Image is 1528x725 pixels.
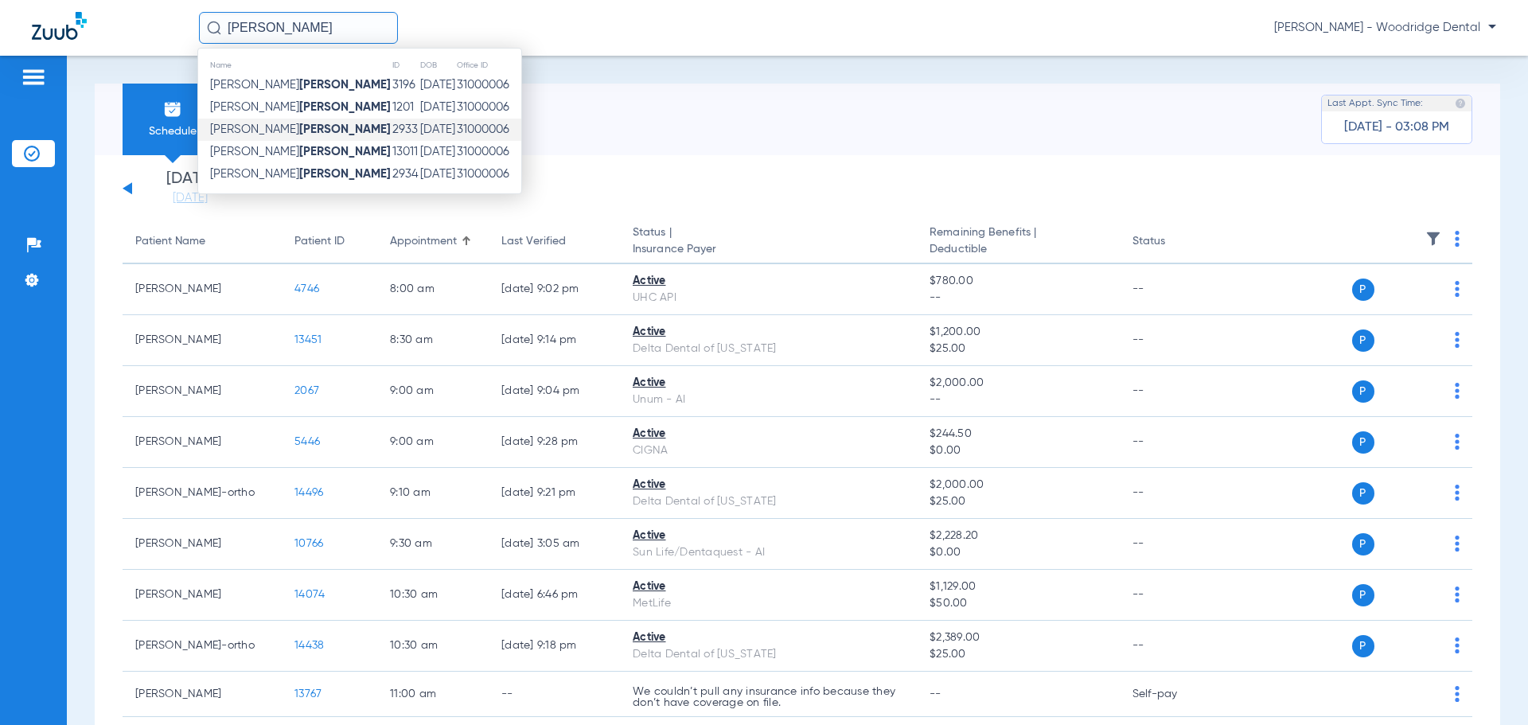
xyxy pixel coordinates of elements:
div: Delta Dental of [US_STATE] [633,646,904,663]
th: Office ID [456,57,521,74]
th: Remaining Benefits | [917,220,1119,264]
span: P [1352,482,1374,505]
td: -- [1120,264,1227,315]
span: 14438 [294,640,324,651]
td: [PERSON_NAME] [123,672,282,717]
div: Unum - AI [633,392,904,408]
img: group-dot-blue.svg [1455,332,1460,348]
th: Status | [620,220,917,264]
td: [PERSON_NAME]-ortho [123,621,282,672]
li: [DATE] [142,171,238,206]
span: 2067 [294,385,319,396]
strong: [PERSON_NAME] [299,101,391,113]
div: Active [633,528,904,544]
div: Patient Name [135,233,205,250]
span: P [1352,279,1374,301]
span: P [1352,635,1374,657]
td: 8:30 AM [377,315,489,366]
span: $1,200.00 [930,324,1106,341]
td: [DATE] [419,163,456,185]
td: [DATE] 3:05 AM [489,519,620,570]
td: -- [1120,417,1227,468]
span: -- [930,290,1106,306]
td: [PERSON_NAME] [123,417,282,468]
th: ID [392,57,419,74]
td: 2934 [392,163,419,185]
div: Sun Life/Dentaquest - AI [633,544,904,561]
span: [PERSON_NAME] [210,79,391,91]
p: We couldn’t pull any insurance info because they don’t have coverage on file. [633,686,904,708]
div: Delta Dental of [US_STATE] [633,341,904,357]
div: Appointment [390,233,476,250]
span: 10766 [294,538,323,549]
div: Patient Name [135,233,269,250]
span: $0.00 [930,544,1106,561]
td: 2933 [392,119,419,141]
span: [PERSON_NAME] [210,146,391,158]
td: [DATE] 9:18 PM [489,621,620,672]
td: Self-pay [1120,672,1227,717]
td: 31000006 [456,74,521,96]
th: Status [1120,220,1227,264]
img: Search Icon [207,21,221,35]
span: $2,000.00 [930,375,1106,392]
span: Insurance Payer [633,241,904,258]
td: 31000006 [456,96,521,119]
td: 3196 [392,74,419,96]
span: $25.00 [930,341,1106,357]
span: [DATE] - 03:08 PM [1344,119,1449,135]
img: group-dot-blue.svg [1455,485,1460,501]
img: Schedule [163,99,182,119]
div: Appointment [390,233,457,250]
td: [PERSON_NAME] [123,519,282,570]
span: Schedule [134,123,210,139]
span: $2,228.20 [930,528,1106,544]
span: $25.00 [930,646,1106,663]
th: DOB [419,57,456,74]
div: Patient ID [294,233,364,250]
div: UHC API [633,290,904,306]
img: Zuub Logo [32,12,87,40]
div: MetLife [633,595,904,612]
div: Last Verified [501,233,607,250]
td: -- [1120,621,1227,672]
div: Active [633,426,904,442]
td: -- [1120,570,1227,621]
div: Last Verified [501,233,566,250]
div: Active [633,375,904,392]
strong: [PERSON_NAME] [299,79,391,91]
div: Patient ID [294,233,345,250]
td: 31000006 [456,119,521,141]
span: P [1352,431,1374,454]
td: [PERSON_NAME] [123,264,282,315]
span: 14496 [294,487,323,498]
img: group-dot-blue.svg [1455,536,1460,552]
td: [DATE] 9:02 PM [489,264,620,315]
td: [PERSON_NAME] [123,570,282,621]
td: [DATE] [419,74,456,96]
span: 13451 [294,334,322,345]
img: group-dot-blue.svg [1455,383,1460,399]
td: [DATE] [419,96,456,119]
span: $2,000.00 [930,477,1106,493]
img: last sync help info [1455,98,1466,109]
td: 11:00 AM [377,672,489,717]
strong: [PERSON_NAME] [299,123,391,135]
img: group-dot-blue.svg [1455,231,1460,247]
div: Active [633,630,904,646]
td: [PERSON_NAME]-ortho [123,468,282,519]
th: Name [198,57,392,74]
span: -- [930,688,941,700]
span: $244.50 [930,426,1106,442]
span: $780.00 [930,273,1106,290]
td: 10:30 AM [377,621,489,672]
strong: [PERSON_NAME] [299,168,391,180]
td: [DATE] 6:46 PM [489,570,620,621]
span: Deductible [930,241,1106,258]
td: 9:00 AM [377,417,489,468]
td: 1201 [392,96,419,119]
td: [DATE] [419,141,456,163]
img: filter.svg [1425,231,1441,247]
td: -- [489,672,620,717]
td: 10:30 AM [377,570,489,621]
